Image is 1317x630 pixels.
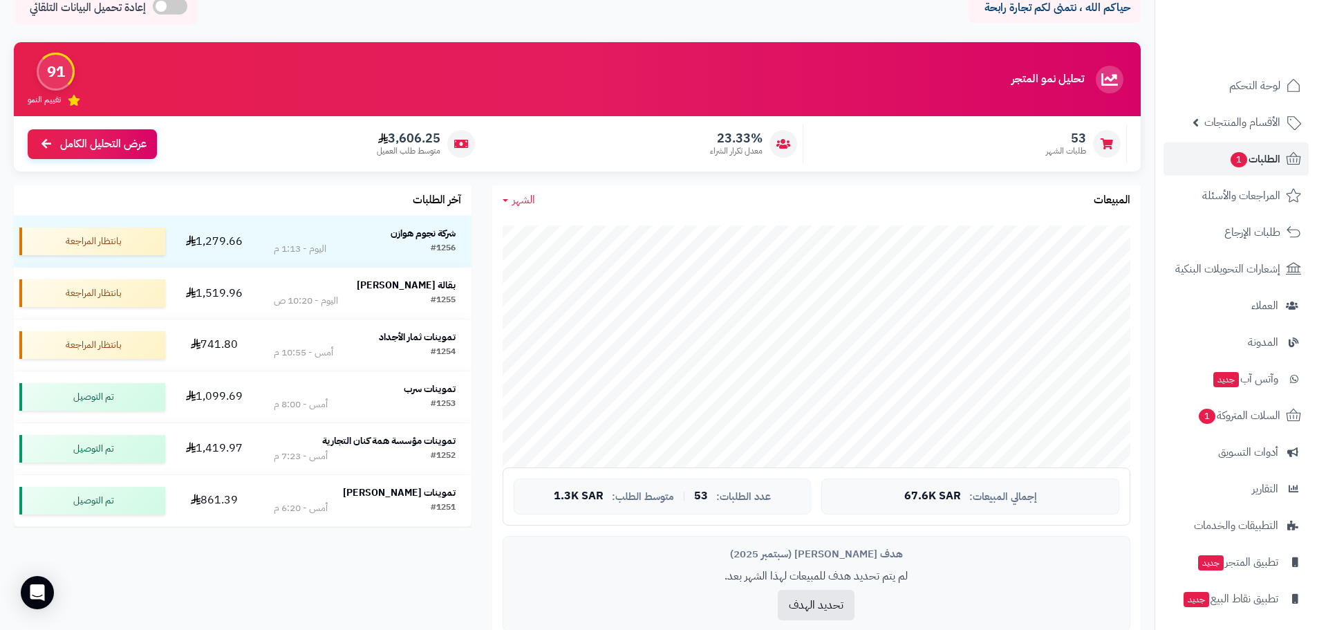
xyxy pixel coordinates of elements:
div: هدف [PERSON_NAME] (سبتمبر 2025) [514,547,1119,562]
span: 1 [1199,409,1215,424]
div: #1251 [431,501,456,515]
a: طلبات الإرجاع [1164,216,1309,249]
div: أمس - 10:55 م [274,346,333,360]
div: بانتظار المراجعة [19,228,165,255]
div: #1254 [431,346,456,360]
a: السلات المتروكة1 [1164,399,1309,432]
td: 1,419.97 [171,423,258,474]
td: 1,099.69 [171,371,258,423]
a: أدوات التسويق [1164,436,1309,469]
span: جديد [1184,592,1209,607]
h3: المبيعات [1094,194,1130,207]
div: #1256 [431,242,456,256]
div: #1253 [431,398,456,411]
a: الطلبات1 [1164,142,1309,176]
strong: تموينات مؤسسة همة كنان التجارية [322,434,456,448]
span: 67.6K SAR [904,490,961,503]
div: اليوم - 1:13 م [274,242,326,256]
span: الأقسام والمنتجات [1204,113,1280,132]
div: #1252 [431,450,456,463]
span: متوسط الطلب: [612,491,674,503]
span: 53 [694,490,708,503]
span: 1 [1231,152,1247,167]
span: 3,606.25 [377,131,440,146]
strong: تموينات [PERSON_NAME] [343,485,456,500]
a: التقارير [1164,472,1309,506]
span: وآتس آب [1212,369,1278,389]
strong: شركة نجوم هوازن [391,226,456,241]
span: العملاء [1251,296,1278,315]
span: لوحة التحكم [1229,76,1280,95]
div: بانتظار المراجعة [19,279,165,307]
span: عدد الطلبات: [716,491,771,503]
span: جديد [1213,372,1239,387]
div: أمس - 7:23 م [274,450,328,463]
span: طلبات الإرجاع [1224,223,1280,242]
span: إشعارات التحويلات البنكية [1175,259,1280,279]
a: المراجعات والأسئلة [1164,179,1309,212]
button: تحديد الهدف [778,590,854,620]
h3: تحليل نمو المتجر [1011,73,1084,86]
a: تطبيق المتجرجديد [1164,546,1309,579]
span: تقييم النمو [28,94,61,106]
span: متوسط طلب العميل [377,145,440,157]
span: 1.3K SAR [554,490,604,503]
h3: آخر الطلبات [413,194,461,207]
a: وآتس آبجديد [1164,362,1309,396]
span: تطبيق نقاط البيع [1182,589,1278,609]
span: أدوات التسويق [1218,443,1278,462]
strong: تموينات سرب [404,382,456,396]
div: Open Intercom Messenger [21,576,54,609]
a: التطبيقات والخدمات [1164,509,1309,542]
strong: تموينات ثمار الأجداد [379,330,456,344]
span: إجمالي المبيعات: [969,491,1037,503]
span: معدل تكرار الشراء [710,145,763,157]
div: #1255 [431,294,456,308]
span: المدونة [1248,333,1278,352]
strong: بقالة [PERSON_NAME] [357,278,456,293]
a: الشهر [503,192,535,208]
div: اليوم - 10:20 ص [274,294,338,308]
span: التطبيقات والخدمات [1194,516,1278,535]
span: 53 [1046,131,1086,146]
a: العملاء [1164,289,1309,322]
a: لوحة التحكم [1164,69,1309,102]
a: عرض التحليل الكامل [28,129,157,159]
span: طلبات الشهر [1046,145,1086,157]
span: جديد [1198,555,1224,571]
a: المدونة [1164,326,1309,359]
span: 23.33% [710,131,763,146]
div: أمس - 6:20 م [274,501,328,515]
span: | [682,491,686,501]
div: تم التوصيل [19,435,165,463]
td: 1,519.96 [171,268,258,319]
span: الشهر [512,192,535,208]
span: تطبيق المتجر [1197,553,1278,572]
div: تم التوصيل [19,383,165,411]
div: بانتظار المراجعة [19,331,165,359]
a: إشعارات التحويلات البنكية [1164,252,1309,286]
td: 861.39 [171,475,258,526]
span: عرض التحليل الكامل [60,136,147,152]
div: أمس - 8:00 م [274,398,328,411]
span: السلات المتروكة [1197,406,1280,425]
div: تم التوصيل [19,487,165,515]
td: 741.80 [171,319,258,371]
span: الطلبات [1229,149,1280,169]
span: التقارير [1252,479,1278,499]
a: تطبيق نقاط البيعجديد [1164,582,1309,615]
td: 1,279.66 [171,216,258,267]
p: لم يتم تحديد هدف للمبيعات لهذا الشهر بعد. [514,568,1119,584]
span: المراجعات والأسئلة [1202,186,1280,205]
